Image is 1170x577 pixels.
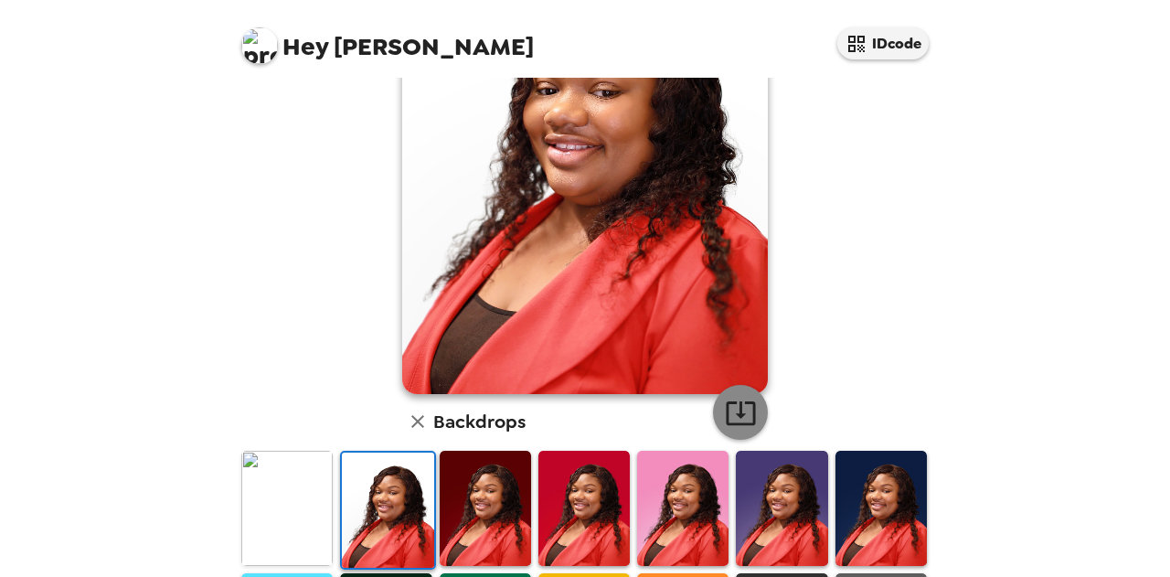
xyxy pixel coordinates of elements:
img: Original [241,451,333,565]
span: [PERSON_NAME] [241,18,534,59]
span: Hey [282,30,328,63]
h6: Backdrops [433,407,526,436]
button: IDcode [837,27,929,59]
img: profile pic [241,27,278,64]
